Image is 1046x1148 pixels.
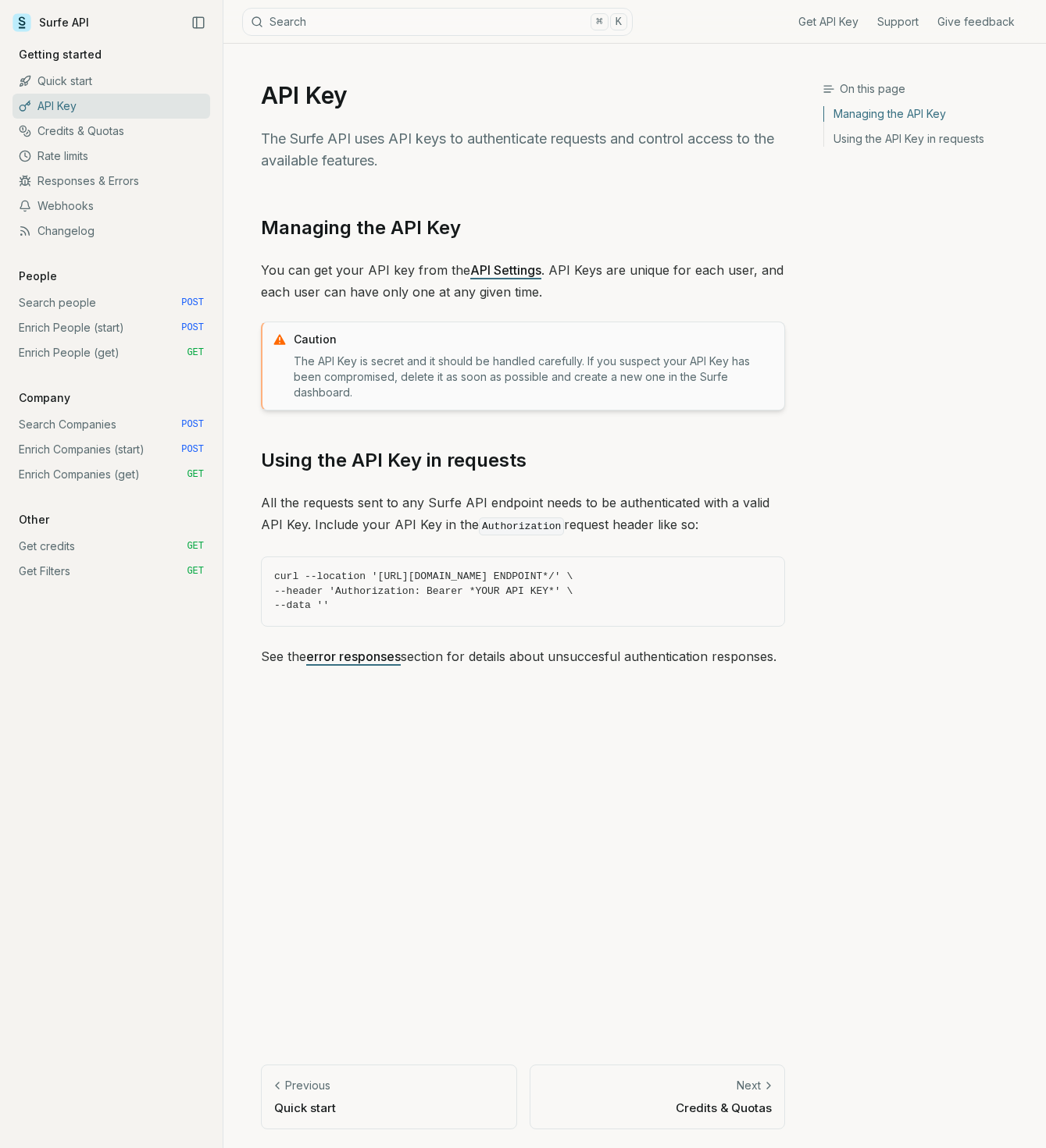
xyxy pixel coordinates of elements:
[823,81,1034,97] h3: On this page
[306,649,401,664] a: error responses
[12,219,210,243] a: Changelog
[187,11,210,34] button: Collapse Sidebar
[937,14,1015,30] a: Give feedback
[591,13,608,30] kbd: ⌘
[12,47,108,62] p: Getting started
[737,1078,761,1093] p: Next
[824,106,1034,126] a: Managing the API Key
[261,81,785,109] h1: API Key
[187,347,204,359] span: GET
[12,534,210,559] a: Get credits GET
[187,565,204,578] span: GET
[12,315,210,340] a: Enrich People (start) POST
[187,540,204,553] span: GET
[12,290,210,315] a: Search people POST
[261,128,785,172] p: The Surfe API uses API keys to authenticate requests and control access to the available features.
[543,1100,773,1116] p: Credits & Quotas
[274,570,772,613] code: curl --location '[URL][DOMAIN_NAME] ENDPOINT*/' \ --header 'Authorization: Bearer *YOUR API KEY*'...
[12,194,210,219] a: Webhooks
[798,14,859,30] a: Get API Key
[261,215,461,240] a: Managing the API Key
[294,354,775,400] p: The API Key is secret and it should be handled carefully. If you suspect your API Key has been co...
[12,512,55,528] p: Other
[261,645,785,667] p: See the section for details about unsuccesful authentication responses.
[181,443,204,456] span: POST
[470,262,541,278] a: API Settings
[261,492,785,538] p: All the requests sent to any Surfe API endpoint needs to be authenticated with a valid API Key. I...
[479,517,564,535] code: Authorization
[12,462,210,487] a: Enrich Companies (get) GET
[824,126,1034,147] a: Using the API Key in requests
[12,169,210,194] a: Responses & Errors
[610,13,627,30] kbd: K
[181,322,204,334] span: POST
[181,418,204,431] span: POST
[12,412,210,437] a: Search Companies POST
[261,448,527,473] a: Using the API Key in requests
[877,14,919,30] a: Support
[12,437,210,462] a: Enrich Companies (start) POST
[242,8,633,36] button: Search⌘K
[12,144,210,169] a: Rate limits
[12,340,210,365] a: Enrich People (get) GET
[261,1064,517,1129] a: PreviousQuick start
[12,390,77,406] p: Company
[530,1064,786,1129] a: NextCredits & Quotas
[12,119,210,144] a: Credits & Quotas
[12,11,89,34] a: Surfe API
[285,1078,330,1093] p: Previous
[12,69,210,94] a: Quick start
[181,297,204,309] span: POST
[261,259,785,303] p: You can get your API key from the . API Keys are unique for each user, and each user can have onl...
[274,1100,504,1116] p: Quick start
[294,332,775,347] p: Caution
[12,94,210,119] a: API Key
[12,559,210,584] a: Get Filters GET
[12,268,63,284] p: People
[187,468,204,481] span: GET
